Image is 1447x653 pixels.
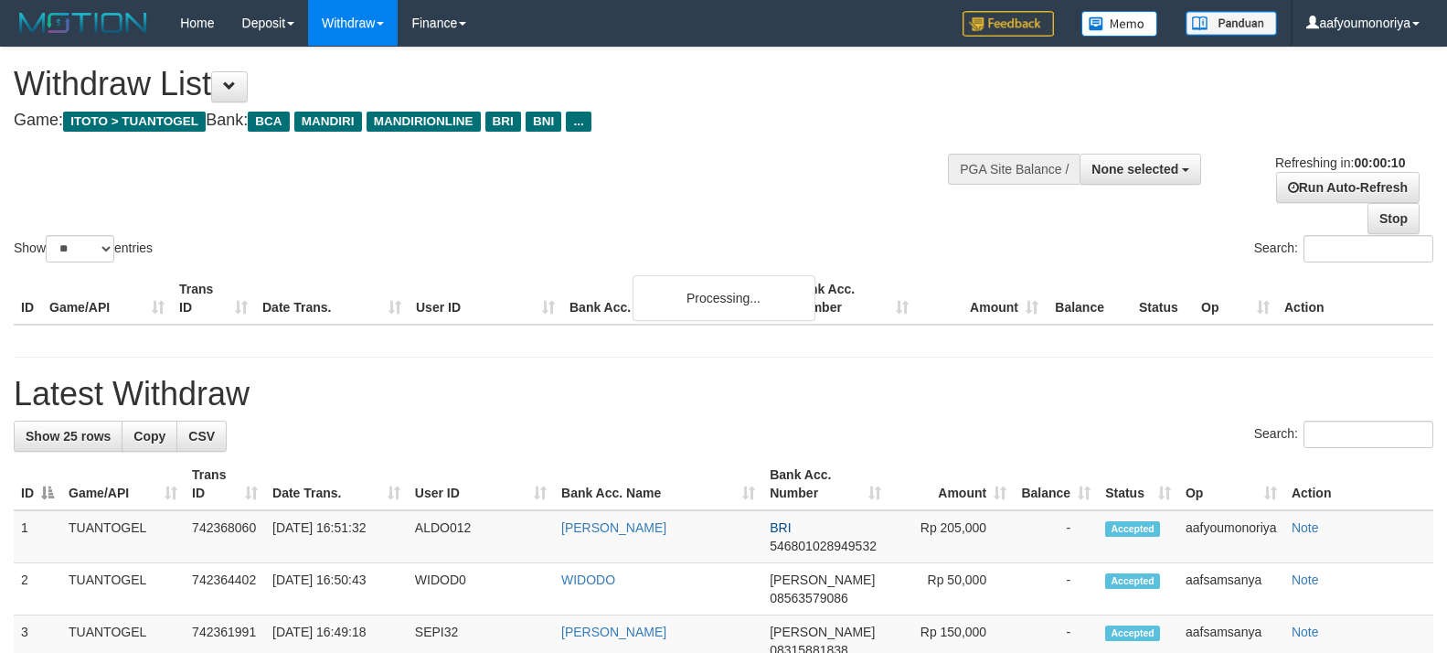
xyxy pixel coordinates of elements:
td: TUANTOGEL [61,510,185,563]
span: Accepted [1105,626,1160,641]
th: User ID [409,273,562,325]
span: Accepted [1105,573,1160,589]
th: Balance [1046,273,1132,325]
span: [PERSON_NAME] [770,573,875,587]
h1: Withdraw List [14,66,946,102]
th: Bank Acc. Name: activate to sort column ascending [554,458,762,510]
button: None selected [1080,154,1201,185]
td: [DATE] 16:50:43 [265,563,408,616]
span: BCA [248,112,289,132]
span: Accepted [1105,521,1160,537]
th: User ID: activate to sort column ascending [408,458,554,510]
input: Search: [1303,235,1433,262]
span: MANDIRI [294,112,362,132]
th: Op: activate to sort column ascending [1178,458,1284,510]
img: Button%20Memo.svg [1081,11,1158,37]
th: Status [1132,273,1194,325]
span: ... [566,112,591,132]
a: WIDODO [561,573,615,587]
td: Rp 205,000 [888,510,1014,563]
th: Status: activate to sort column ascending [1098,458,1178,510]
td: 742368060 [185,510,265,563]
td: Rp 50,000 [888,563,1014,616]
span: None selected [1091,162,1178,177]
span: Copy 546801028949532 to clipboard [770,539,877,553]
th: Bank Acc. Name [562,273,786,325]
td: WIDOD0 [408,563,554,616]
td: 742364402 [185,563,265,616]
span: CSV [188,429,215,444]
th: Bank Acc. Number: activate to sort column ascending [762,458,888,510]
label: Show entries [14,235,153,262]
td: 2 [14,563,61,616]
a: Copy [122,421,177,452]
th: Trans ID: activate to sort column ascending [185,458,265,510]
th: Bank Acc. Number [786,273,916,325]
td: - [1014,563,1098,616]
td: - [1014,510,1098,563]
span: BRI [485,112,521,132]
a: Stop [1367,203,1420,234]
th: Amount: activate to sort column ascending [888,458,1014,510]
span: ITOTO > TUANTOGEL [63,112,206,132]
span: BRI [770,520,791,535]
th: Trans ID [172,273,255,325]
img: panduan.png [1186,11,1277,36]
th: Date Trans. [255,273,409,325]
label: Search: [1254,421,1433,448]
h1: Latest Withdraw [14,376,1433,412]
th: ID [14,273,42,325]
span: Copy 08563579086 to clipboard [770,591,848,605]
a: [PERSON_NAME] [561,625,666,639]
td: aafsamsanya [1178,563,1284,616]
td: ALDO012 [408,510,554,563]
a: CSV [176,421,227,452]
td: [DATE] 16:51:32 [265,510,408,563]
a: [PERSON_NAME] [561,520,666,535]
a: Run Auto-Refresh [1276,172,1420,203]
div: Processing... [633,275,815,321]
span: Refreshing in: [1275,155,1405,170]
strong: 00:00:10 [1354,155,1405,170]
th: Op [1194,273,1277,325]
th: Game/API [42,273,172,325]
th: Balance: activate to sort column ascending [1014,458,1098,510]
th: Game/API: activate to sort column ascending [61,458,185,510]
td: aafyoumonoriya [1178,510,1284,563]
span: Show 25 rows [26,429,111,444]
a: Note [1292,520,1319,535]
td: TUANTOGEL [61,563,185,616]
a: Show 25 rows [14,421,122,452]
img: MOTION_logo.png [14,9,153,37]
span: BNI [526,112,561,132]
h4: Game: Bank: [14,112,946,130]
a: Note [1292,573,1319,587]
a: Note [1292,625,1319,639]
th: Date Trans.: activate to sort column ascending [265,458,408,510]
span: MANDIRIONLINE [367,112,481,132]
div: PGA Site Balance / [948,154,1080,185]
span: Copy [133,429,165,444]
img: Feedback.jpg [963,11,1054,37]
th: Action [1277,273,1433,325]
th: Amount [916,273,1046,325]
label: Search: [1254,235,1433,262]
input: Search: [1303,421,1433,448]
td: 1 [14,510,61,563]
select: Showentries [46,235,114,262]
th: ID: activate to sort column descending [14,458,61,510]
th: Action [1284,458,1433,510]
span: [PERSON_NAME] [770,625,875,639]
